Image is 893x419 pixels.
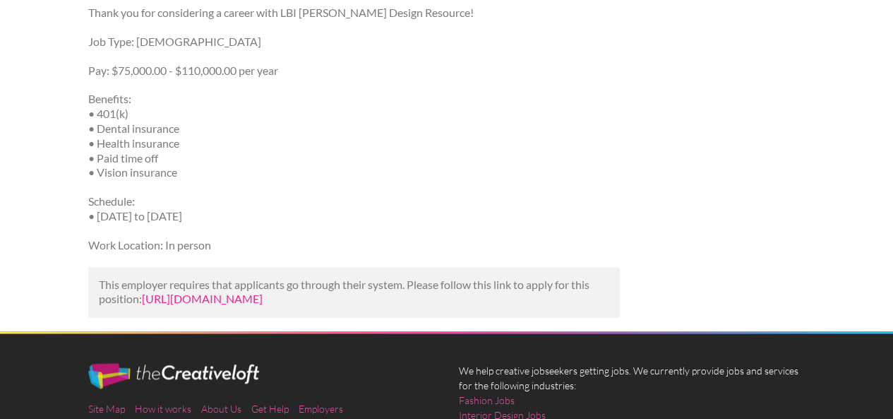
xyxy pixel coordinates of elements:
p: Work Location: In person [88,238,620,253]
p: This employer requires that applicants go through their system. Please follow this link to apply ... [99,278,609,307]
a: About Us [201,403,241,415]
a: Employers [299,403,343,415]
a: Fashion Jobs [459,393,515,408]
a: Get Help [251,403,289,415]
p: Thank you for considering a career with LBI [PERSON_NAME] Design Resource! [88,6,620,20]
p: Job Type: [DEMOGRAPHIC_DATA] [88,35,620,49]
img: The Creative Loft [88,363,259,389]
p: Benefits: • 401(k) • Dental insurance • Health insurance • Paid time off • Vision insurance [88,92,620,180]
a: [URL][DOMAIN_NAME] [142,292,263,305]
a: Site Map [88,403,125,415]
p: Pay: $75,000.00 - $110,000.00 per year [88,64,620,78]
a: How it works [135,403,191,415]
p: Schedule: • [DATE] to [DATE] [88,194,620,224]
